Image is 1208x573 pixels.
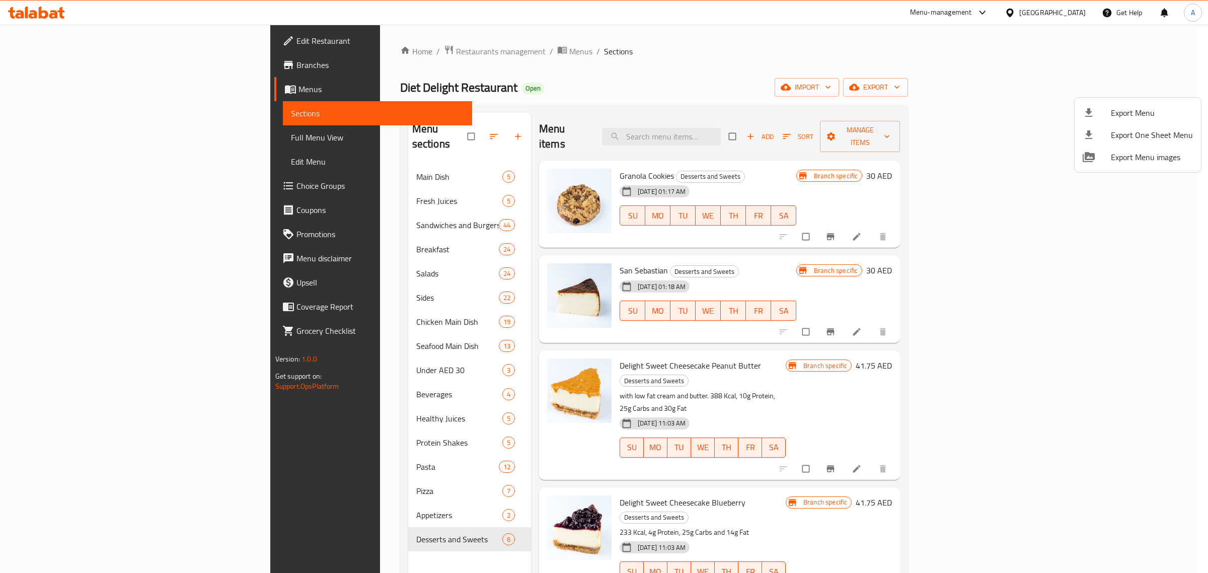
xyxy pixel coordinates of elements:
li: Export Menu images [1075,146,1201,168]
span: Export Menu [1111,107,1193,119]
li: Export one sheet menu items [1075,124,1201,146]
li: Export menu items [1075,102,1201,124]
span: Export Menu images [1111,151,1193,163]
span: Export One Sheet Menu [1111,129,1193,141]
